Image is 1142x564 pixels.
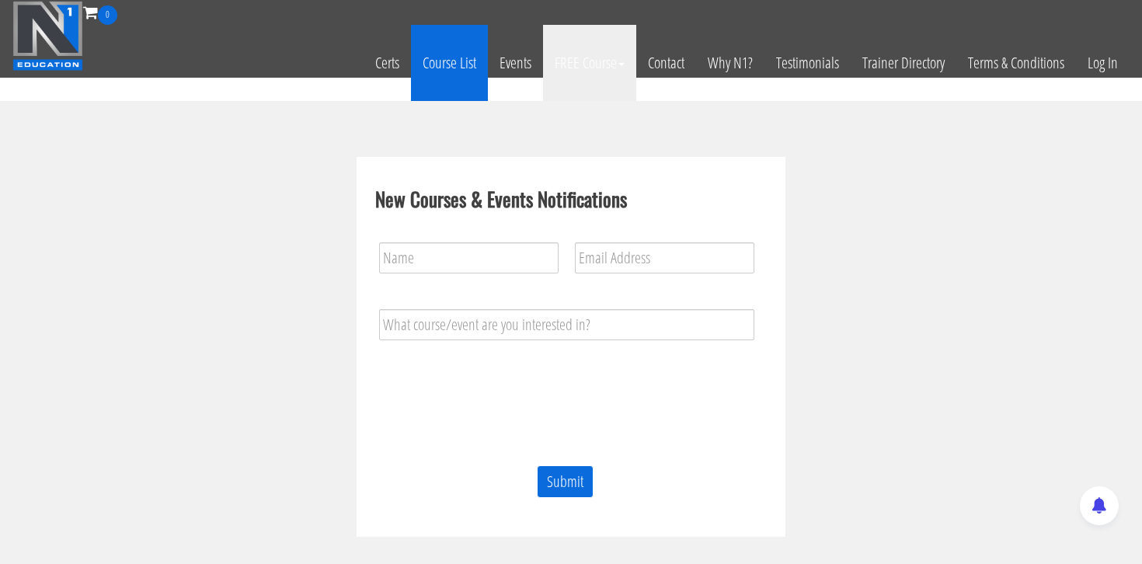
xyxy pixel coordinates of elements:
[12,1,83,71] img: n1-education
[83,2,117,23] a: 0
[537,465,594,499] input: Submit
[636,25,696,101] a: Contact
[98,5,117,25] span: 0
[1076,25,1130,101] a: Log In
[575,242,754,273] input: Email Address
[543,25,636,101] a: FREE Course
[379,309,754,340] input: What course/event are you interested in?
[379,281,754,300] div: What course(s) or event(s) are you interested in being notified about?
[851,25,956,101] a: Trainer Directory
[488,25,543,101] a: Events
[764,25,851,101] a: Testimonials
[379,380,615,440] iframe: reCAPTCHA
[375,188,767,210] h3: New Courses & Events Notifications
[379,242,559,273] input: Name
[411,25,488,101] a: Course List
[379,350,423,370] label: CAPTCHA
[364,25,411,101] a: Certs
[696,25,764,101] a: Why N1?
[956,25,1076,101] a: Terms & Conditions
